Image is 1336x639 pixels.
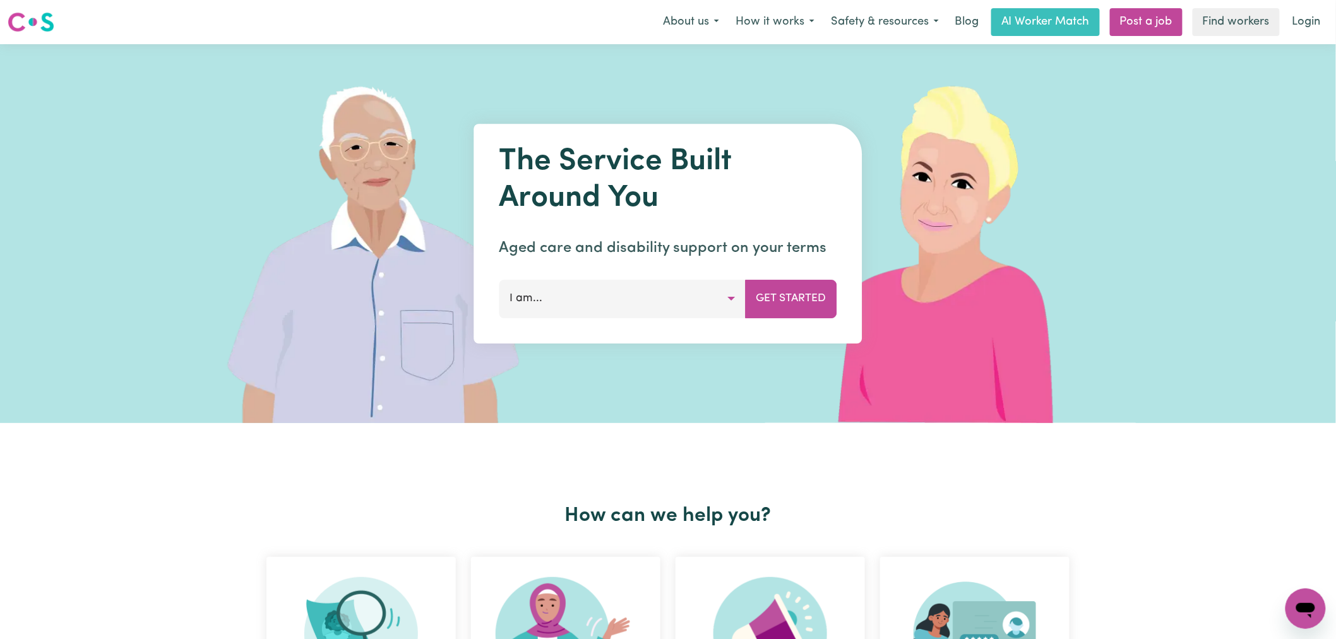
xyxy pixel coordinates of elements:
button: How it works [727,9,823,35]
button: Get Started [746,280,837,318]
a: Careseekers logo [8,8,54,37]
h2: How can we help you? [259,504,1077,528]
button: About us [655,9,727,35]
a: Find workers [1193,8,1280,36]
img: Careseekers logo [8,11,54,33]
button: I am... [499,280,746,318]
iframe: Button to launch messaging window [1285,588,1326,629]
p: Aged care and disability support on your terms [499,237,837,260]
a: Blog [947,8,986,36]
a: Post a job [1110,8,1183,36]
a: Login [1285,8,1328,36]
button: Safety & resources [823,9,947,35]
a: AI Worker Match [991,8,1100,36]
h1: The Service Built Around You [499,144,837,217]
